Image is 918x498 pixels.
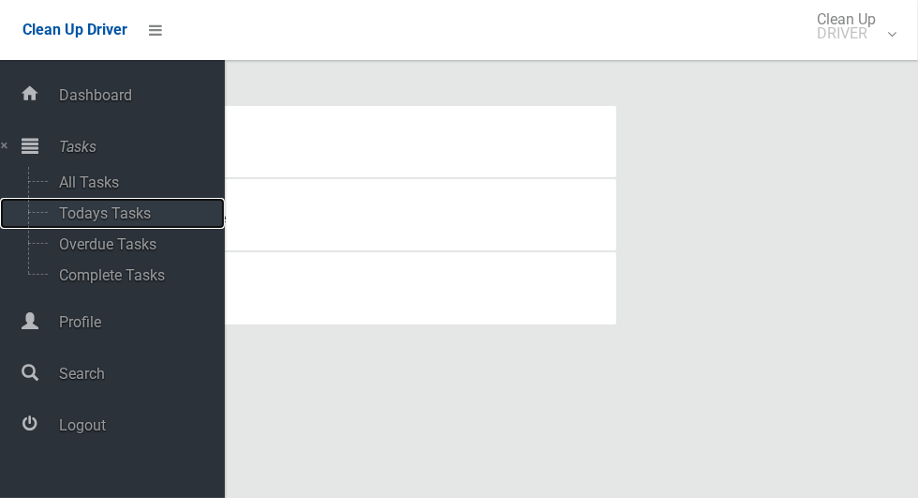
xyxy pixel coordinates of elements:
[53,313,225,331] span: Profile
[807,12,895,40] span: Clean Up
[53,416,225,434] span: Logout
[53,204,209,222] span: Todays Tasks
[53,365,225,383] span: Search
[53,86,225,104] span: Dashboard
[22,16,127,44] a: Clean Up Driver
[53,174,209,191] span: All Tasks
[817,26,876,40] small: DRIVER
[53,266,209,284] span: Complete Tasks
[22,21,127,38] span: Clean Up Driver
[53,235,209,253] span: Overdue Tasks
[53,138,225,156] span: Tasks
